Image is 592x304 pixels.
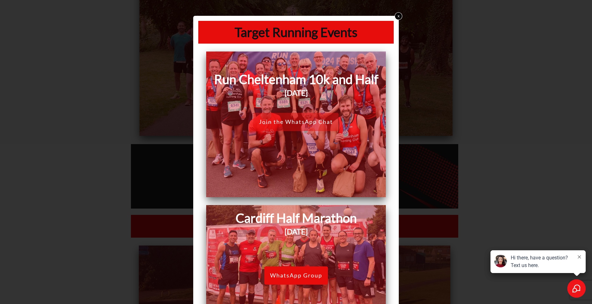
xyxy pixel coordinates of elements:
[209,210,383,226] h1: Cardiff Half Marathon
[209,88,383,106] h3: [DATE]
[201,24,391,40] h1: Target Running Events
[209,71,383,88] h1: Run Cheltenham 10k and Half
[253,113,339,131] a: Join the WhatsApp Chat
[209,226,383,245] h3: [DATE]
[270,272,322,279] span: WhatsApp Group
[395,12,402,20] a: x
[264,266,328,285] a: WhatsApp Group
[259,119,333,125] span: Join the WhatsApp Chat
